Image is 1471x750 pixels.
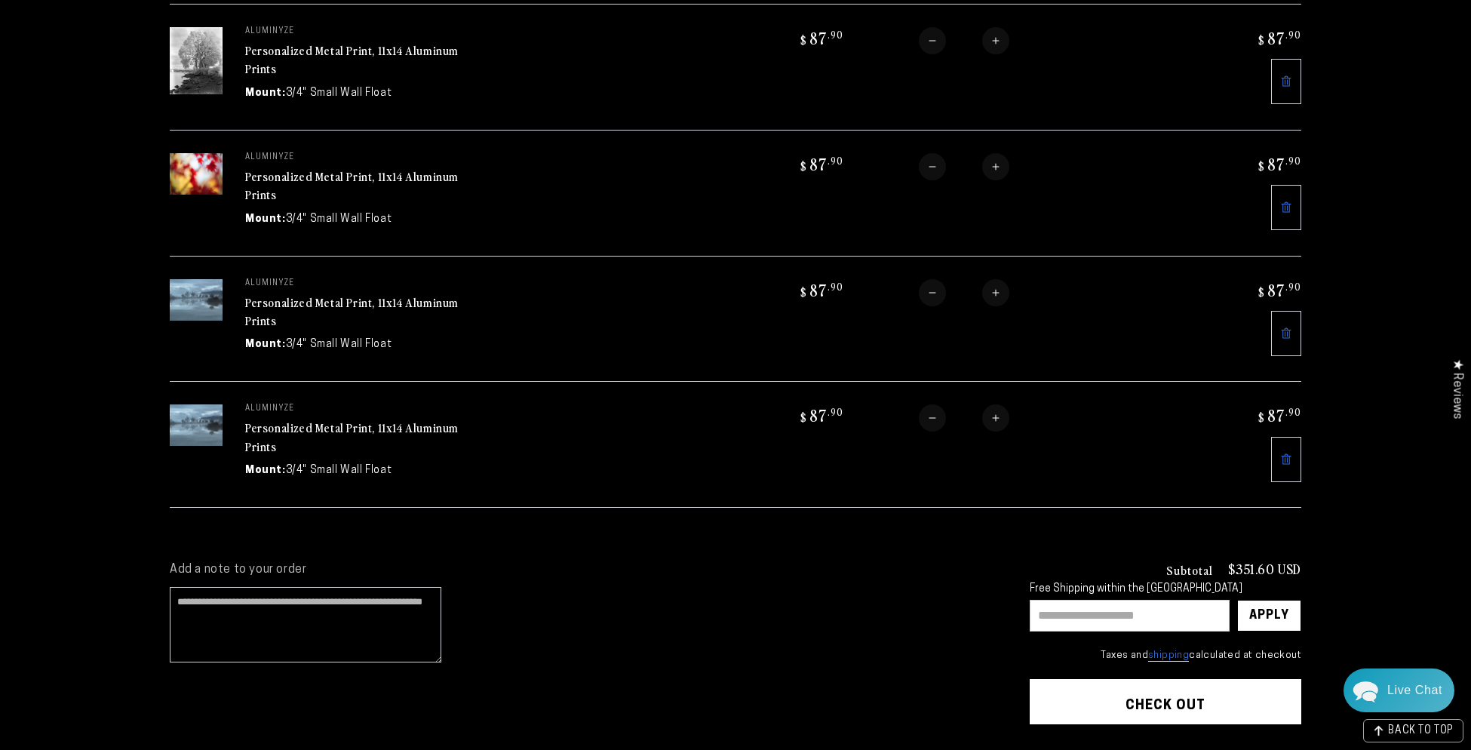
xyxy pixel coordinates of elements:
img: fba842a801236a3782a25bbf40121a09 [50,251,65,266]
sup: .90 [1285,154,1301,167]
p: aluminyze [245,27,471,36]
img: 11"x14" Rectangle Silver Glossy Aluminyzed Photo [170,27,223,94]
div: Contact Us Directly [1387,669,1442,712]
small: Taxes and calculated at checkout [1030,648,1301,663]
label: Add a note to your order [170,562,1000,578]
input: Quantity for Personalized Metal Print, 11x14 Aluminum Prints [946,153,982,180]
span: $ [800,158,807,174]
bdi: 87 [1256,404,1301,426]
div: Apply [1249,601,1289,631]
p: $351.60 USD [1228,562,1301,576]
span: $ [1258,410,1265,425]
input: Quantity for Personalized Metal Print, 11x14 Aluminum Prints [946,279,982,306]
button: Check out [1030,679,1301,724]
dt: Mount: [245,337,286,352]
span: Re:amaze [161,430,204,441]
span: $ [1258,158,1265,174]
bdi: 87 [1256,27,1301,48]
sup: .90 [1285,280,1301,293]
img: 11"x14" Rectangle White Glossy Aluminyzed Photo [170,153,223,195]
img: fba842a801236a3782a25bbf40121a09 [50,201,65,217]
div: [DATE] [266,203,293,214]
bdi: 87 [798,404,843,426]
div: [DATE] [266,252,293,263]
a: Remove 11"x14" Rectangle Silver Glossy Aluminyzed Photo [1271,311,1301,356]
bdi: 87 [798,27,843,48]
a: Personalized Metal Print, 11x14 Aluminum Prints [245,168,459,204]
p: Hi [PERSON_NAME], Thank you so much for going out of your way to make sure they get the print. I ... [50,169,293,183]
img: 281bc0c6d78f608912246c0ee3e20b84 [50,152,65,168]
dt: Mount: [245,85,286,101]
input: Quantity for Personalized Metal Print, 11x14 Aluminum Prints [946,404,982,432]
div: [PERSON_NAME] [69,202,266,217]
a: Remove 11"x14" Rectangle Silver Glossy Aluminyzed Photo [1271,59,1301,104]
a: Remove 11"x14" Rectangle White Glossy Aluminyzed Photo [1271,437,1301,482]
p: aluminyze [245,153,471,162]
a: Leave A Message [100,455,221,479]
p: Hi Judit, As reviewed by our image processor, your source file does have the green tint. I am att... [50,267,293,281]
sup: .90 [1285,405,1301,418]
div: Click to open Judge.me floating reviews tab [1442,347,1471,431]
bdi: 87 [1256,279,1301,300]
bdi: 87 [1256,153,1301,174]
div: Aluminyze [69,153,266,168]
div: Recent Conversations [30,125,289,140]
sup: .90 [828,154,843,167]
img: Marie J [109,23,149,62]
a: shipping [1148,650,1189,662]
img: 11"x14" Rectangle Silver Glossy Aluminyzed Photo [170,279,223,321]
a: Personalized Metal Print, 11x14 Aluminum Prints [245,294,459,330]
bdi: 87 [798,153,843,174]
p: aluminyze [245,404,471,413]
bdi: 87 [798,279,843,300]
dt: Mount: [245,211,286,227]
a: Personalized Metal Print, 11x14 Aluminum Prints [245,41,459,78]
span: $ [1258,284,1265,300]
dd: 3/4" Small Wall Float [286,85,392,101]
span: $ [1258,32,1265,48]
dt: Mount: [245,463,286,478]
span: $ [800,410,807,425]
span: $ [800,284,807,300]
div: [PERSON_NAME] [69,251,266,265]
span: Away until [DATE] [113,75,207,86]
a: Remove 11"x14" Rectangle White Glossy Aluminyzed Photo [1271,185,1301,230]
div: Free Shipping within the [GEOGRAPHIC_DATA] [1030,583,1301,596]
sup: .90 [1285,28,1301,41]
input: Quantity for Personalized Metal Print, 11x14 Aluminum Prints [946,27,982,54]
img: John [141,23,180,62]
span: $ [800,32,807,48]
img: 11"x14" Rectangle White Glossy Aluminyzed Photo [170,404,223,446]
span: BACK TO TOP [1388,726,1454,736]
span: We run on [115,433,204,441]
p: aluminyze [245,279,471,288]
a: Personalized Metal Print, 11x14 Aluminum Prints [245,419,459,455]
dd: 3/4" Small Wall Float [286,337,392,352]
div: [DATE] [266,155,293,166]
dd: 3/4" Small Wall Float [286,211,392,227]
sup: .90 [828,405,843,418]
p: Hi [PERSON_NAME], Upon checking [DATE], your parcel is estimated to be delivered by [DATE]. For y... [50,218,293,232]
img: Helga [173,23,212,62]
h3: Subtotal [1166,564,1213,576]
div: Chat widget toggle [1344,669,1454,712]
sup: .90 [828,280,843,293]
dd: 3/4" Small Wall Float [286,463,392,478]
sup: .90 [828,28,843,41]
